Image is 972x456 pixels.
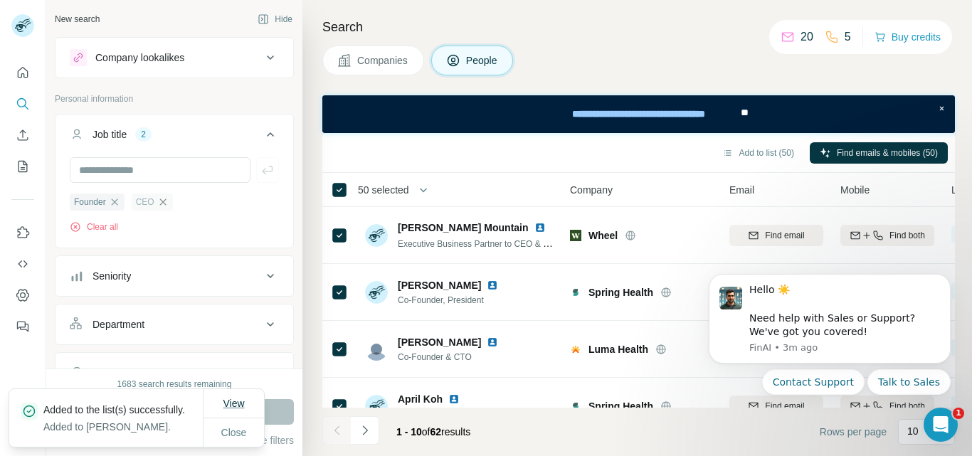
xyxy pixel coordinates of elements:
[322,95,955,133] iframe: Banner
[398,294,504,307] span: Co-Founder, President
[43,420,196,434] p: Added to [PERSON_NAME].
[11,91,34,117] button: Search
[398,408,472,420] span: Co-Founder & CEO
[351,416,379,445] button: Navigate to next page
[570,230,581,241] img: Logo of Wheel
[365,395,388,418] img: Avatar
[365,338,388,361] img: Avatar
[43,403,196,417] p: Added to the list(s) successfully.
[765,229,804,242] span: Find email
[951,183,972,197] span: Lists
[93,366,169,380] div: Personal location
[11,122,34,148] button: Enrich CSV
[687,256,972,449] iframe: Intercom notifications message
[213,391,254,416] button: View
[430,426,442,438] span: 62
[924,408,958,442] iframe: Intercom live chat
[11,154,34,179] button: My lists
[365,224,388,247] img: Avatar
[117,378,232,391] div: 1683 search results remaining
[570,401,581,412] img: Logo of Spring Health
[11,220,34,245] button: Use Surfe on LinkedIn
[422,426,430,438] span: of
[729,225,823,246] button: Find email
[55,13,100,26] div: New search
[93,317,144,332] div: Department
[570,344,581,355] img: Logo of Luma Health
[11,251,34,277] button: Use Surfe API
[11,60,34,85] button: Quick start
[93,127,127,142] div: Job title
[729,183,754,197] span: Email
[845,28,851,46] p: 5
[875,27,941,47] button: Buy credits
[534,222,546,233] img: LinkedIn logo
[322,17,955,37] h4: Search
[135,128,152,141] div: 2
[248,9,302,30] button: Hide
[398,351,504,364] span: Co-Founder & CTO
[398,392,443,406] span: April Koh
[588,342,648,356] span: Luma Health
[56,356,293,390] button: Personal location
[840,225,934,246] button: Find both
[93,269,131,283] div: Seniority
[396,426,470,438] span: results
[56,117,293,157] button: Job title2
[396,426,422,438] span: 1 - 10
[466,53,499,68] span: People
[365,281,388,304] img: Avatar
[136,196,154,208] span: CEO
[11,282,34,308] button: Dashboard
[398,335,481,349] span: [PERSON_NAME]
[56,307,293,341] button: Department
[712,142,804,164] button: Add to list (50)
[588,228,618,243] span: Wheel
[398,221,529,235] span: [PERSON_NAME] Mountain
[889,229,925,242] span: Find both
[398,278,481,292] span: [PERSON_NAME]
[55,92,294,105] p: Personal information
[74,196,106,208] span: Founder
[223,398,244,409] span: View
[56,259,293,293] button: Seniority
[221,425,247,440] span: Close
[487,336,498,348] img: LinkedIn logo
[398,238,588,249] span: Executive Business Partner to CEO & Co-Founder
[358,183,409,197] span: 50 selected
[487,280,498,291] img: LinkedIn logo
[95,51,184,65] div: Company lookalikes
[840,183,870,197] span: Mobile
[588,285,653,299] span: Spring Health
[810,142,948,164] button: Find emails & mobiles (50)
[953,408,964,419] span: 1
[357,53,409,68] span: Companies
[570,183,613,197] span: Company
[11,314,34,339] button: Feedback
[570,287,581,298] img: Logo of Spring Health
[211,420,257,445] button: Close
[837,147,938,159] span: Find emails & mobiles (50)
[70,221,118,233] button: Clear all
[448,393,460,405] img: LinkedIn logo
[801,28,813,46] p: 20
[588,399,653,413] span: Spring Health
[56,41,293,75] button: Company lookalikes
